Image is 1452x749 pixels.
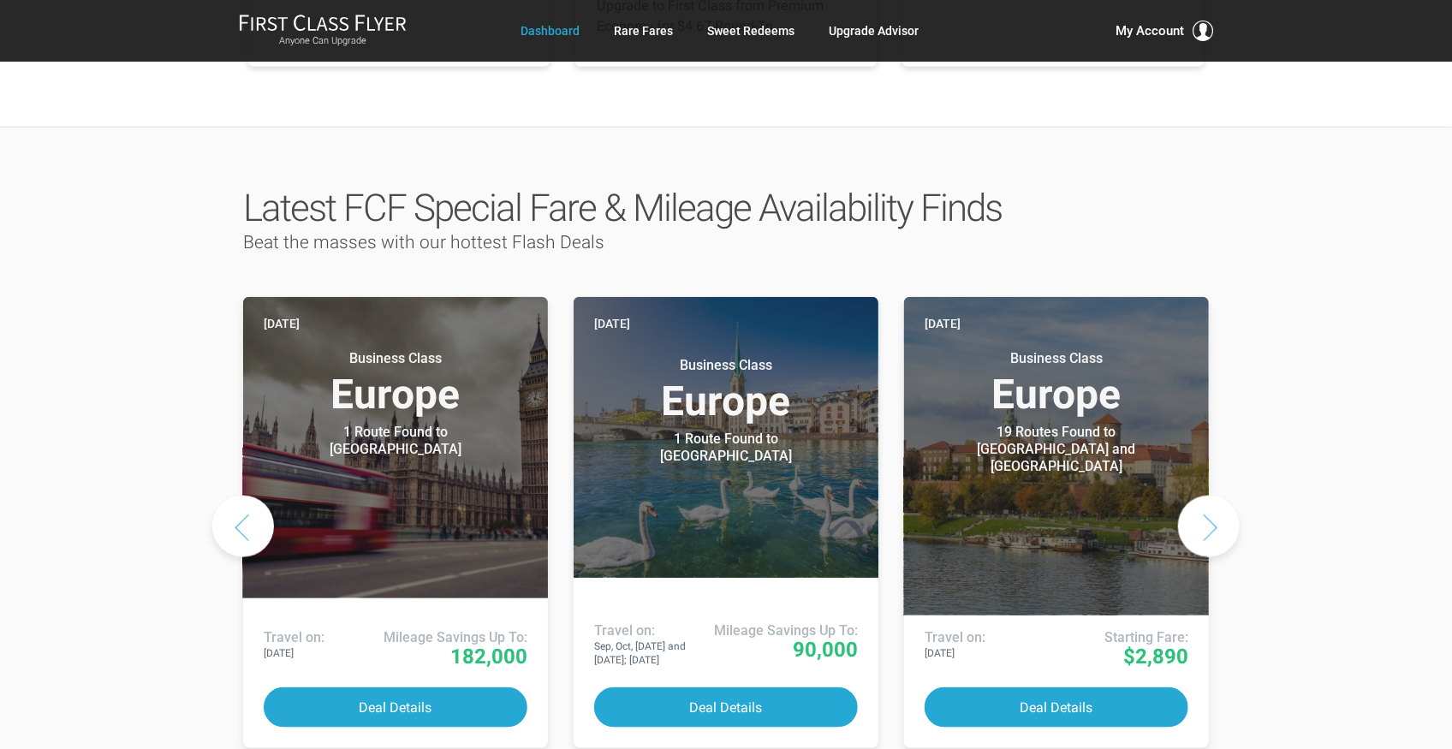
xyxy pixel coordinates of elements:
button: My Account [1116,21,1213,41]
a: [DATE] Business ClassEurope 1 Route Found to [GEOGRAPHIC_DATA] Use These Miles / Points: Travel o... [574,297,878,748]
a: Dashboard [521,15,580,46]
time: [DATE] [925,314,961,333]
time: [DATE] [594,314,630,333]
small: Business Class [949,350,1163,367]
div: 19 Routes Found to [GEOGRAPHIC_DATA] and [GEOGRAPHIC_DATA] [949,424,1163,475]
time: [DATE] [264,314,300,333]
div: 1 Route Found to [GEOGRAPHIC_DATA] [289,424,503,458]
span: Latest FCF Special Fare & Mileage Availability Finds [243,186,1002,230]
button: Deal Details [264,687,527,728]
a: Rare Fares [614,15,673,46]
a: Upgrade Advisor [829,15,919,46]
small: Business Class [619,357,833,374]
span: My Account [1116,21,1184,41]
span: Beat the masses with our hottest Flash Deals [243,232,604,253]
small: Anyone Can Upgrade [239,35,407,47]
a: Sweet Redeems [707,15,794,46]
div: 1 Route Found to [GEOGRAPHIC_DATA] [619,431,833,465]
h3: Europe [264,350,527,415]
h3: Europe [925,350,1188,415]
h3: Europe [594,357,858,422]
button: Next slide [1178,496,1240,557]
a: [DATE] Business ClassEurope 19 Routes Found to [GEOGRAPHIC_DATA] and [GEOGRAPHIC_DATA] Airlines o... [904,297,1209,748]
a: First Class FlyerAnyone Can Upgrade [239,14,407,48]
a: [DATE] Business ClassEurope 1 Route Found to [GEOGRAPHIC_DATA] Use These Miles / Points: Travel o... [243,297,548,748]
button: Previous slide [212,496,274,557]
button: Deal Details [925,687,1188,728]
button: Deal Details [594,687,858,728]
img: First Class Flyer [239,14,407,32]
small: Business Class [289,350,503,367]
